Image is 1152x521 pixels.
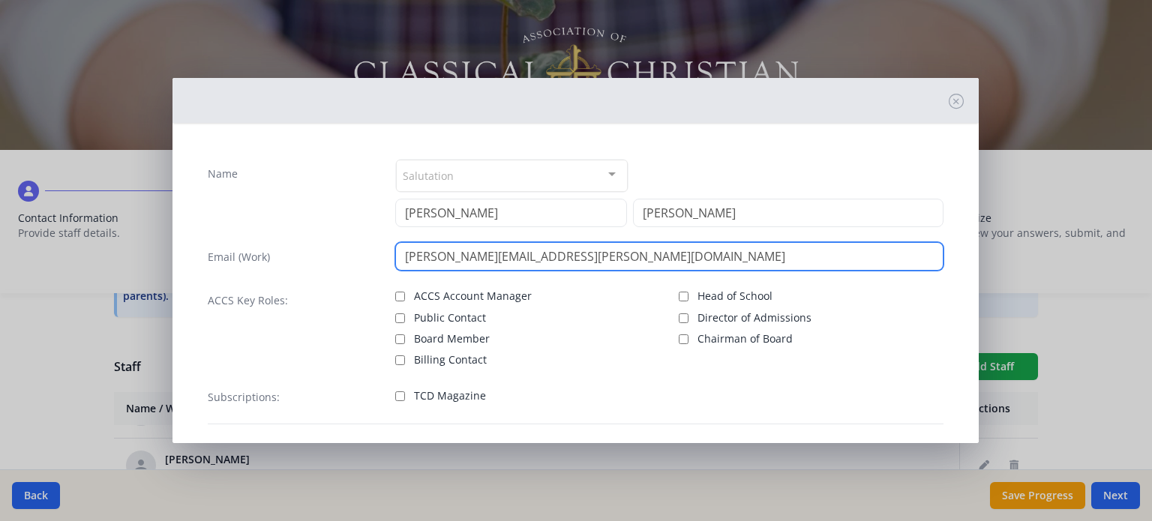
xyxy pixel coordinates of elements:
[208,250,270,265] label: Email (Work)
[697,331,793,346] span: Chairman of Board
[403,166,454,184] span: Salutation
[697,289,772,304] span: Head of School
[414,352,487,367] span: Billing Contact
[414,388,486,403] span: TCD Magazine
[633,199,943,227] input: Last Name
[395,292,405,301] input: ACCS Account Manager
[679,313,688,323] input: Director of Admissions
[395,391,405,401] input: TCD Magazine
[208,166,238,181] label: Name
[679,292,688,301] input: Head of School
[679,334,688,344] input: Chairman of Board
[697,310,811,325] span: Director of Admissions
[414,289,532,304] span: ACCS Account Manager
[395,313,405,323] input: Public Contact
[208,293,288,308] label: ACCS Key Roles:
[395,355,405,365] input: Billing Contact
[395,199,627,227] input: First Name
[414,331,490,346] span: Board Member
[395,242,943,271] input: contact@site.com
[395,334,405,344] input: Board Member
[208,390,280,405] label: Subscriptions:
[414,310,486,325] span: Public Contact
